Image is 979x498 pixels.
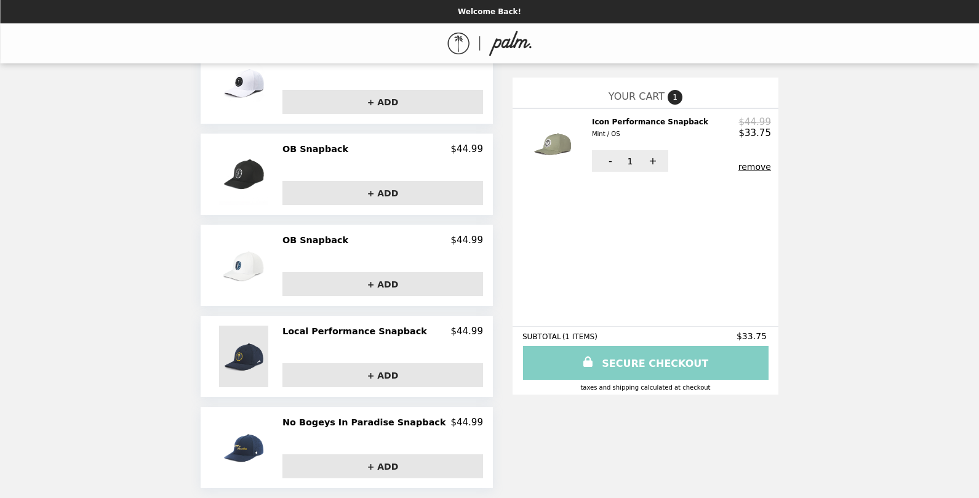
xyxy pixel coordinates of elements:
[450,235,483,246] p: $44.99
[634,150,668,172] button: +
[282,181,483,205] button: + ADD
[219,235,271,296] img: OB Snapback
[450,143,483,155] p: $44.99
[447,31,532,56] img: Brand Logo
[282,417,450,428] h2: No Bogeys In Paradise Snapback
[523,346,769,380] a: SECURE CHECKOUT
[592,129,708,140] div: Mint / OS
[737,331,769,341] span: $33.75
[592,116,713,140] h2: Icon Performance Snapback
[219,143,271,205] img: OB Snapback
[282,454,483,478] button: + ADD
[450,417,483,428] p: $44.99
[282,235,353,246] h2: OB Snapback
[530,116,578,172] img: Icon Performance Snapback
[282,90,483,114] button: + ADD
[450,326,483,337] p: $44.99
[219,417,271,478] img: No Bogeys In Paradise Snapback
[738,162,771,172] button: remove
[522,384,769,391] div: Taxes and Shipping calculated at checkout
[562,332,597,341] span: ( 1 ITEMS )
[282,363,483,387] button: + ADD
[282,272,483,296] button: + ADD
[627,156,633,166] span: 1
[738,127,771,139] p: $33.75
[592,150,626,172] button: -
[282,143,353,155] h2: OB Snapback
[219,52,271,114] img: Icon Performance Snapback
[668,90,682,105] span: 1
[738,116,771,127] p: $44.99
[282,326,432,337] h2: Local Performance Snapback
[219,326,271,387] img: Local Performance Snapback
[458,7,521,16] p: Welcome Back!
[609,90,665,102] span: YOUR CART
[522,332,562,341] span: SUBTOTAL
